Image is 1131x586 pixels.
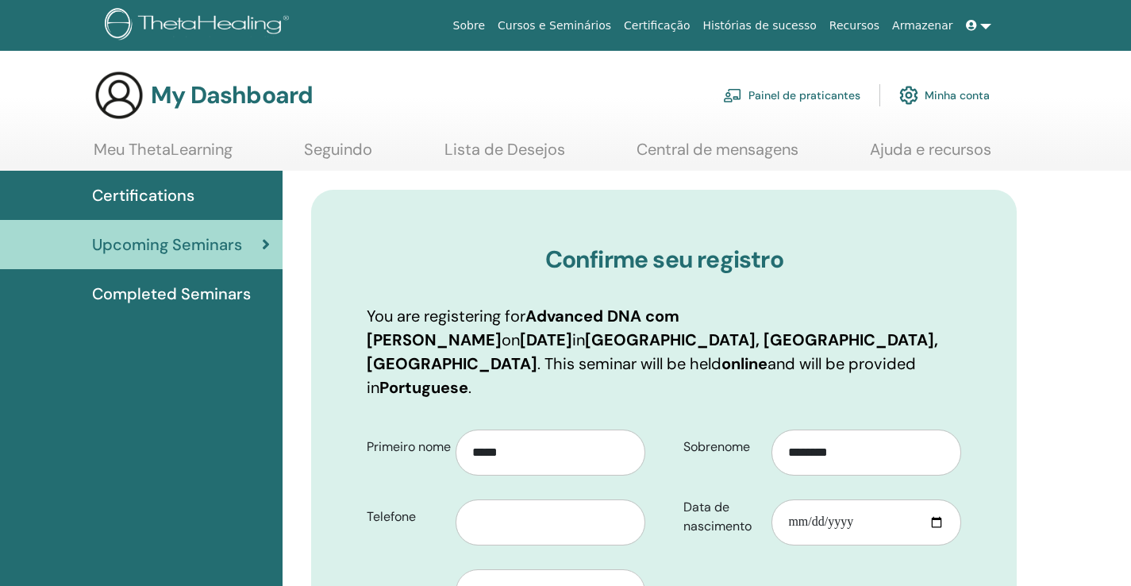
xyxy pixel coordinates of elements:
[367,245,961,274] h3: Confirme seu registro
[491,11,617,40] a: Cursos e Seminários
[92,183,194,207] span: Certifications
[444,140,565,171] a: Lista de Desejos
[92,282,251,306] span: Completed Seminars
[151,81,313,110] h3: My Dashboard
[367,330,938,374] b: [GEOGRAPHIC_DATA], [GEOGRAPHIC_DATA], [GEOGRAPHIC_DATA]
[355,432,456,462] label: Primeiro nome
[671,492,772,542] label: Data de nascimento
[721,353,767,374] b: online
[637,140,798,171] a: Central de mensagens
[94,70,144,121] img: generic-user-icon.jpg
[367,304,961,399] p: You are registering for on in . This seminar will be held and will be provided in .
[723,88,742,102] img: chalkboard-teacher.svg
[447,11,491,40] a: Sobre
[899,82,918,109] img: cog.svg
[671,432,772,462] label: Sobrenome
[355,502,456,532] label: Telefone
[520,330,572,350] b: [DATE]
[304,140,372,171] a: Seguindo
[94,140,233,171] a: Meu ThetaLearning
[886,11,959,40] a: Armazenar
[870,140,991,171] a: Ajuda e recursos
[105,8,294,44] img: logo.png
[723,78,860,113] a: Painel de praticantes
[823,11,886,40] a: Recursos
[617,11,696,40] a: Certificação
[697,11,823,40] a: Histórias de sucesso
[92,233,242,256] span: Upcoming Seminars
[899,78,990,113] a: Minha conta
[379,377,468,398] b: Portuguese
